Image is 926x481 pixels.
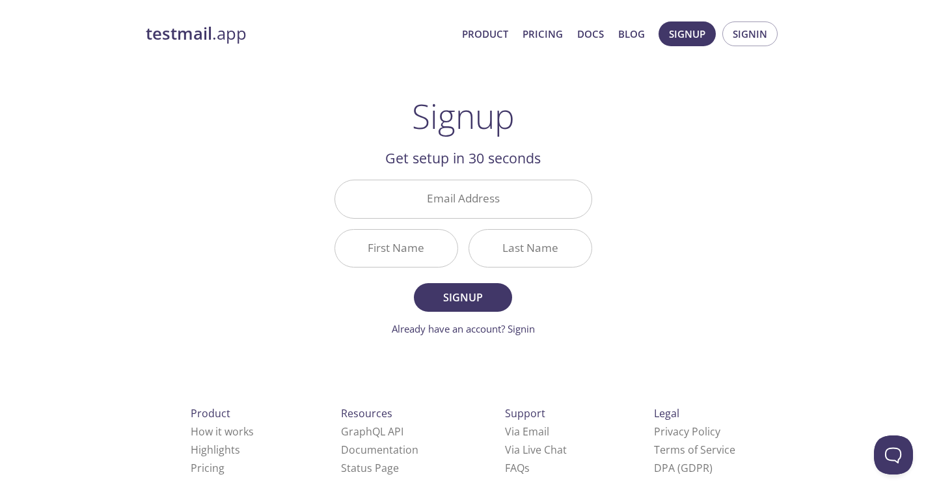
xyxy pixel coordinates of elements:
span: Legal [654,406,679,420]
span: s [524,461,530,475]
a: Highlights [191,443,240,457]
a: testmail.app [146,23,452,45]
a: Product [462,25,508,42]
strong: testmail [146,22,212,45]
h2: Get setup in 30 seconds [334,147,592,169]
a: Via Live Chat [505,443,567,457]
a: DPA (GDPR) [654,461,713,475]
a: Terms of Service [654,443,735,457]
span: Resources [341,406,392,420]
a: Status Page [341,461,399,475]
a: Via Email [505,424,549,439]
button: Signup [414,283,511,312]
a: How it works [191,424,254,439]
iframe: Help Scout Beacon - Open [874,435,913,474]
span: Signup [669,25,705,42]
a: Documentation [341,443,418,457]
a: Already have an account? Signin [392,322,535,335]
a: Privacy Policy [654,424,720,439]
a: FAQ [505,461,530,475]
a: Docs [577,25,604,42]
button: Signin [722,21,778,46]
a: GraphQL API [341,424,403,439]
button: Signup [659,21,716,46]
h1: Signup [412,96,515,135]
span: Signup [428,288,497,307]
a: Pricing [523,25,563,42]
span: Support [505,406,545,420]
span: Signin [733,25,767,42]
a: Pricing [191,461,225,475]
a: Blog [618,25,645,42]
span: Product [191,406,230,420]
